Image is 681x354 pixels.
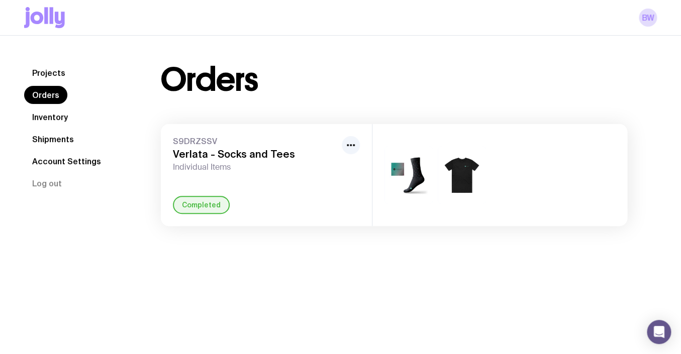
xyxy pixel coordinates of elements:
[24,174,70,192] button: Log out
[173,148,338,160] h3: Verlata - Socks and Tees
[24,64,73,82] a: Projects
[647,320,671,344] div: Open Intercom Messenger
[24,86,67,104] a: Orders
[161,64,258,96] h1: Orders
[173,136,338,146] span: S9DRZSSV
[24,130,82,148] a: Shipments
[639,9,657,27] a: BW
[173,196,230,214] div: Completed
[24,108,76,126] a: Inventory
[173,162,338,172] span: Individual Items
[24,152,109,170] a: Account Settings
